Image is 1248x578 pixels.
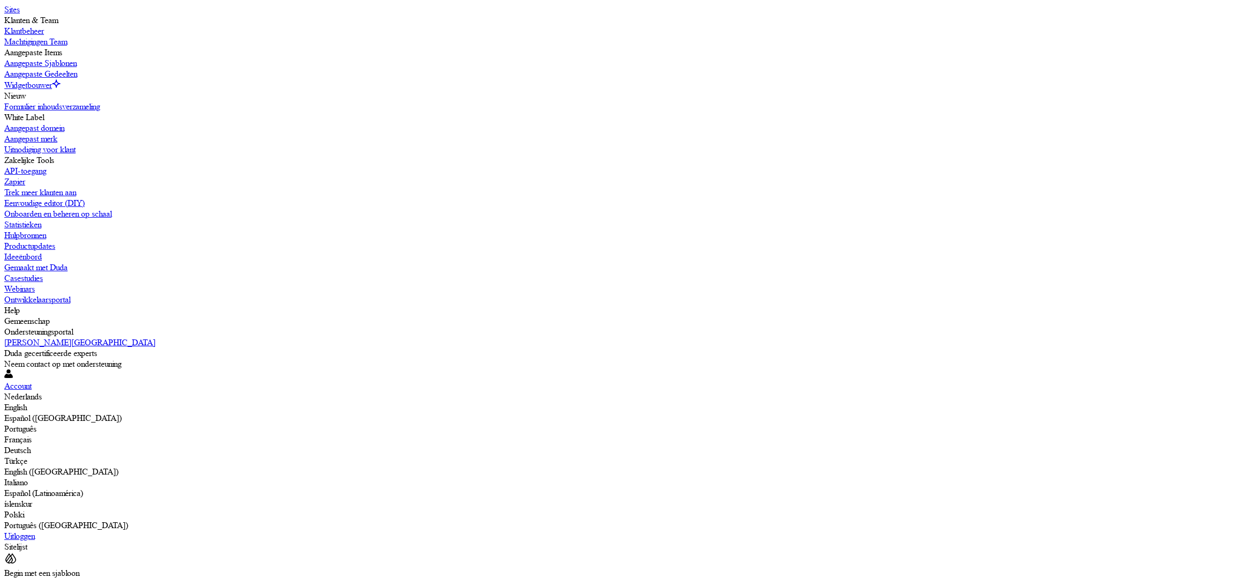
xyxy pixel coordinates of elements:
div: Deutsch [4,445,1244,456]
label: Aangepaste Gedeelten [4,69,77,79]
div: Español ([GEOGRAPHIC_DATA]) [4,413,1244,424]
label: Sites [4,4,20,14]
label: Formulier inhoudsverzameling [4,101,100,112]
div: Português [4,424,1244,434]
label: Aangepast domein [4,123,64,133]
label: Gemaakt met Duda [4,262,68,272]
label: Productupdates [4,241,55,251]
label: [PERSON_NAME][GEOGRAPHIC_DATA] [4,337,156,347]
label: Trek meer klanten aan [4,187,76,197]
div: English ([GEOGRAPHIC_DATA]) [4,466,1244,477]
label: Onboarden en beheren op schaal [4,209,112,219]
label: Aangepast merk [4,134,57,144]
label: Casestudies [4,273,43,283]
label: White Label [4,112,44,122]
label: Uitnodiging voor klant [4,144,76,154]
label: Eenvoudige editor (DIY) [4,198,85,208]
label: Gemeenschap [4,316,50,326]
label: Webinars [4,284,35,294]
div: Türkçe [4,456,1244,466]
label: Neem contact op met ondersteuning [4,359,121,369]
label: Uitloggen [4,531,35,541]
div: Polski [4,509,1244,520]
div: Français [4,434,1244,445]
span: Sitelijst [4,542,27,552]
label: Machtigingen Team [4,36,67,47]
label: Account [4,381,32,391]
a: Hulpbronnen [4,230,1244,241]
label: Klanten & Team [4,15,58,25]
label: Hulpbronnen [4,230,46,240]
label: Statistieken [4,219,41,229]
div: Nieuw [4,91,1244,101]
div: English [4,402,1244,413]
div: Italiano [4,477,1244,488]
label: Zapier [4,176,25,187]
div: Português ([GEOGRAPHIC_DATA]) [4,520,1244,531]
label: Nederlands [4,391,42,402]
a: Widgetbouwer [4,80,61,90]
label: Duda gecertificeerde experts [4,348,97,358]
label: Ontwikkelaarsportal [4,294,70,305]
label: Klantbeheer [4,26,44,36]
label: API-toegang [4,166,46,176]
label: Zakelijke Tools [4,155,54,165]
label: Ondersteuningsportal [4,327,73,337]
div: Español (Latinoamérica) [4,488,1244,499]
label: Widgetbouwer [4,80,52,90]
label: Help [4,305,20,315]
iframe: Duda-gen Chat Button Frame [1192,522,1248,578]
label: Ideeënbord [4,251,42,262]
label: Aangepaste Sjablonen [4,58,77,68]
div: íslenskur [4,499,1244,509]
label: Aangepaste Items [4,47,62,57]
span: Begin met een sjabloon [4,568,79,578]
